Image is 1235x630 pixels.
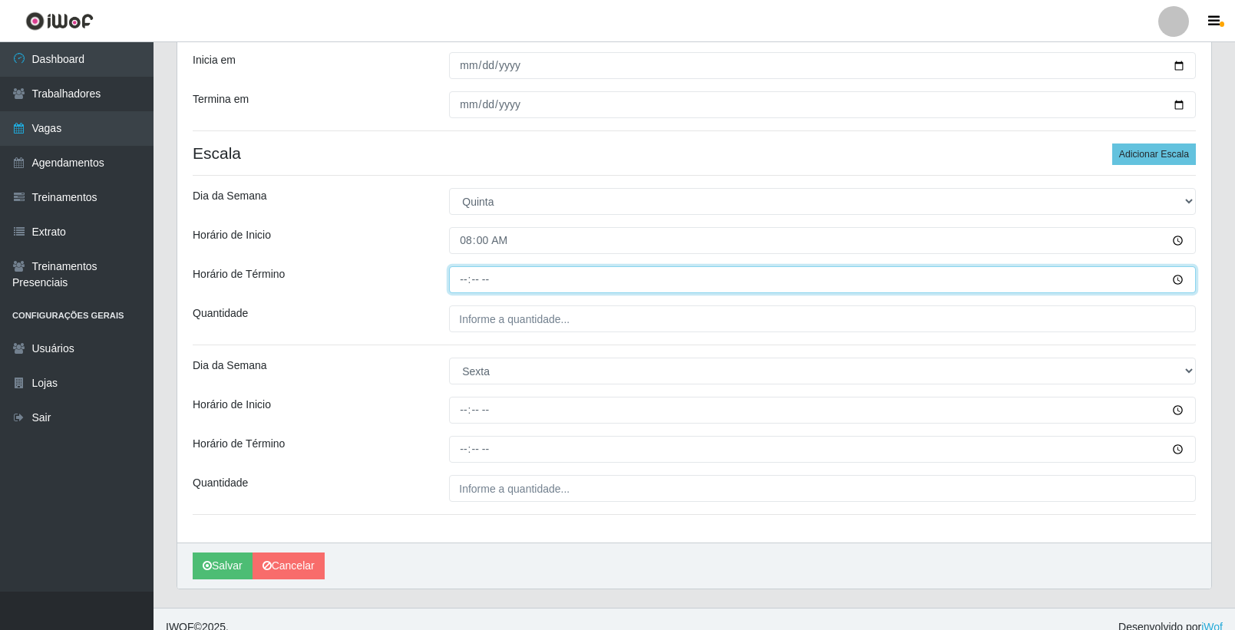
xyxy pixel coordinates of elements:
input: 00:00 [449,397,1196,424]
input: Informe a quantidade... [449,475,1196,502]
button: Adicionar Escala [1112,143,1196,165]
input: 00/00/0000 [449,52,1196,79]
label: Termina em [193,91,249,107]
label: Dia da Semana [193,188,267,204]
label: Quantidade [193,475,248,491]
input: 00:00 [449,436,1196,463]
label: Horário de Término [193,266,285,282]
label: Horário de Término [193,436,285,452]
label: Horário de Inicio [193,227,271,243]
label: Inicia em [193,52,236,68]
input: Informe a quantidade... [449,305,1196,332]
label: Horário de Inicio [193,397,271,413]
input: 00/00/0000 [449,91,1196,118]
a: Cancelar [253,552,325,579]
img: CoreUI Logo [25,12,94,31]
button: Salvar [193,552,253,579]
label: Quantidade [193,305,248,322]
label: Dia da Semana [193,358,267,374]
h4: Escala [193,143,1196,163]
input: 00:00 [449,227,1196,254]
input: 00:00 [449,266,1196,293]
